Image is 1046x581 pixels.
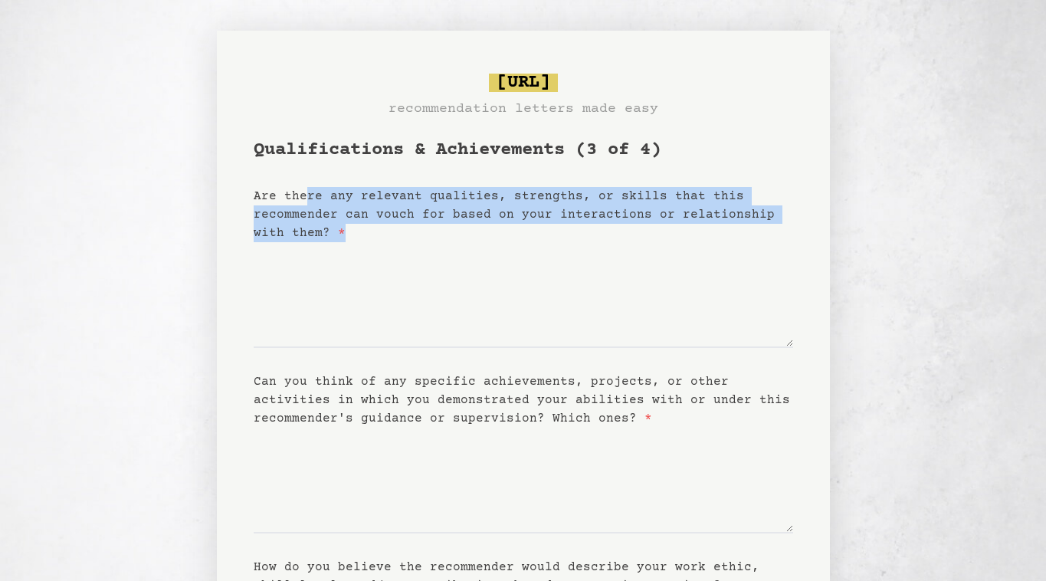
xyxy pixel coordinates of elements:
[254,375,790,425] label: Can you think of any specific achievements, projects, or other activities in which you demonstrat...
[254,138,793,162] h1: Qualifications & Achievements (3 of 4)
[489,74,558,92] span: [URL]
[389,98,658,120] h3: recommendation letters made easy
[254,189,775,240] label: Are there any relevant qualities, strengths, or skills that this recommender can vouch for based ...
